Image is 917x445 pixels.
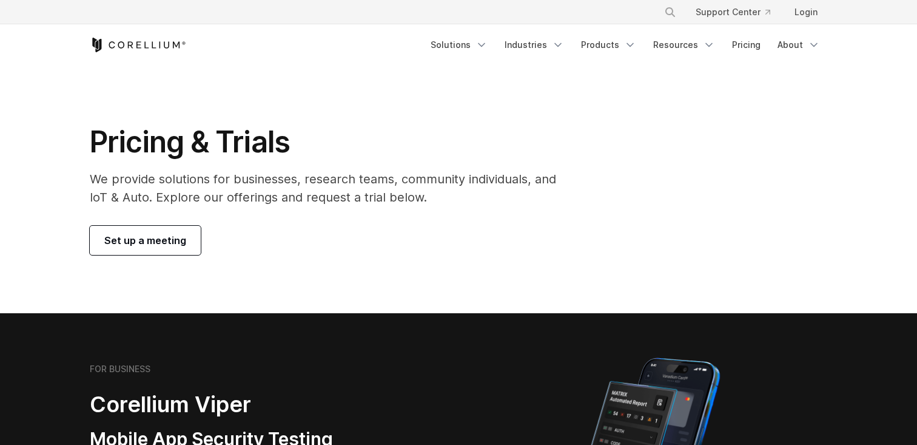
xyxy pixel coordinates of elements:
a: Corellium Home [90,38,186,52]
a: Pricing [725,34,768,56]
a: Industries [497,34,571,56]
div: Navigation Menu [423,34,827,56]
span: Set up a meeting [104,233,186,248]
a: Support Center [686,1,780,23]
a: Set up a meeting [90,226,201,255]
p: We provide solutions for businesses, research teams, community individuals, and IoT & Auto. Explo... [90,170,573,206]
a: Login [785,1,827,23]
h2: Corellium Viper [90,391,400,418]
h1: Pricing & Trials [90,124,573,160]
a: Solutions [423,34,495,56]
div: Navigation Menu [650,1,827,23]
h6: FOR BUSINESS [90,364,150,375]
a: Products [574,34,643,56]
a: About [770,34,827,56]
a: Resources [646,34,722,56]
button: Search [659,1,681,23]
